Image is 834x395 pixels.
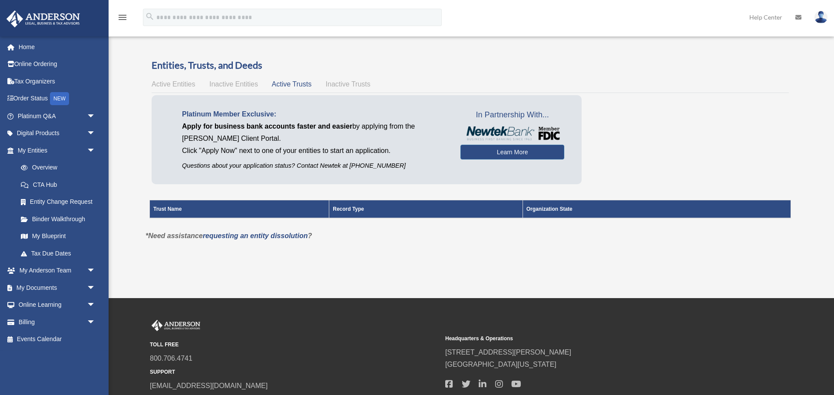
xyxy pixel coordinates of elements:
[209,80,258,88] span: Inactive Entities
[182,123,352,130] span: Apply for business bank accounts faster and easier
[6,262,109,279] a: My Anderson Teamarrow_drop_down
[6,296,109,314] a: Online Learningarrow_drop_down
[12,245,104,262] a: Tax Due Dates
[182,120,447,145] p: by applying from the [PERSON_NAME] Client Portal.
[460,145,564,159] a: Learn More
[150,320,202,331] img: Anderson Advisors Platinum Portal
[445,361,556,368] a: [GEOGRAPHIC_DATA][US_STATE]
[12,228,104,245] a: My Blueprint
[87,262,104,280] span: arrow_drop_down
[6,90,109,108] a: Order StatusNEW
[12,210,104,228] a: Binder Walkthrough
[145,12,155,21] i: search
[150,368,439,377] small: SUPPORT
[12,159,100,176] a: Overview
[87,142,104,159] span: arrow_drop_down
[445,334,735,343] small: Headquarters & Operations
[6,331,109,348] a: Events Calendar
[6,142,104,159] a: My Entitiesarrow_drop_down
[152,59,789,72] h3: Entities, Trusts, and Deeds
[87,313,104,331] span: arrow_drop_down
[272,80,312,88] span: Active Trusts
[203,232,308,239] a: requesting an entity dissolution
[50,92,69,105] div: NEW
[523,200,791,219] th: Organization State
[814,11,827,23] img: User Pic
[465,126,560,140] img: NewtekBankLogoSM.png
[182,108,447,120] p: Platinum Member Exclusive:
[182,145,447,157] p: Click "Apply Now" next to one of your entities to start an application.
[87,107,104,125] span: arrow_drop_down
[6,313,109,331] a: Billingarrow_drop_down
[150,355,192,362] a: 800.706.4741
[6,56,109,73] a: Online Ordering
[117,15,128,23] a: menu
[150,200,329,219] th: Trust Name
[445,349,571,356] a: [STREET_ADDRESS][PERSON_NAME]
[117,12,128,23] i: menu
[152,80,195,88] span: Active Entities
[460,108,564,122] span: In Partnership With...
[6,107,109,125] a: Platinum Q&Aarrow_drop_down
[6,125,109,142] a: Digital Productsarrow_drop_down
[6,279,109,296] a: My Documentsarrow_drop_down
[4,10,83,27] img: Anderson Advisors Platinum Portal
[150,382,268,389] a: [EMAIL_ADDRESS][DOMAIN_NAME]
[87,279,104,297] span: arrow_drop_down
[12,193,104,211] a: Entity Change Request
[6,73,109,90] a: Tax Organizers
[87,296,104,314] span: arrow_drop_down
[150,340,439,349] small: TOLL FREE
[12,176,104,193] a: CTA Hub
[87,125,104,143] span: arrow_drop_down
[326,80,371,88] span: Inactive Trusts
[182,160,447,171] p: Questions about your application status? Contact Newtek at [PHONE_NUMBER]
[329,200,523,219] th: Record Type
[6,38,109,56] a: Home
[146,232,312,239] em: *Need assistance ?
